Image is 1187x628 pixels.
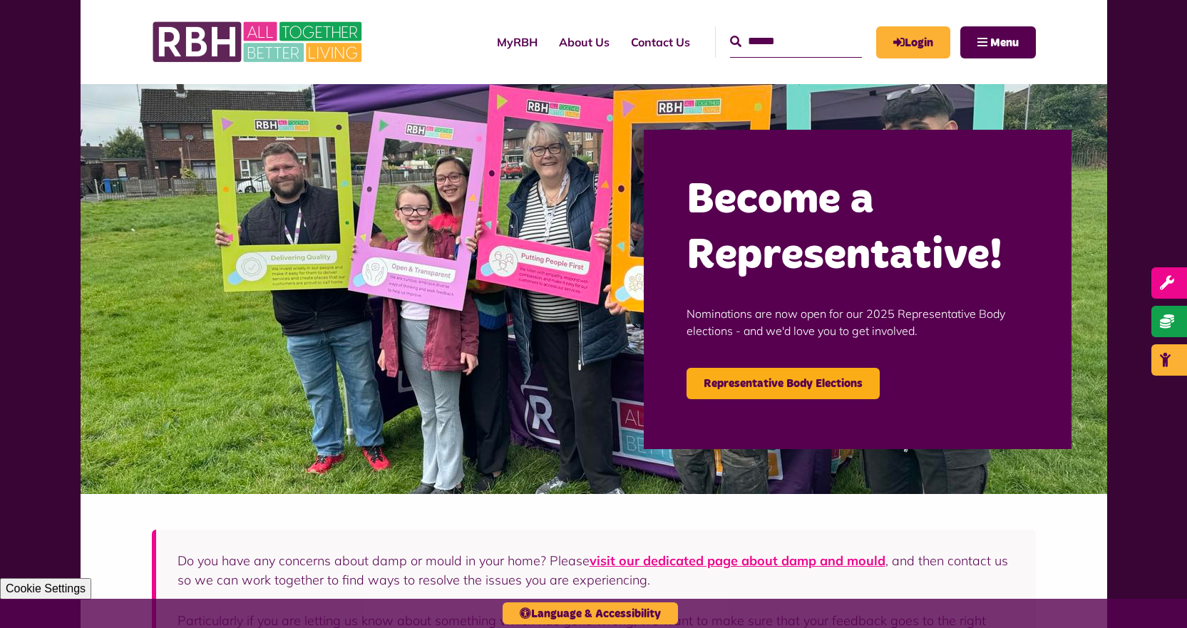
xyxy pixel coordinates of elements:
[687,173,1029,284] h2: Become a Representative!
[548,23,620,61] a: About Us
[990,37,1019,48] span: Menu
[687,368,880,399] a: Representative Body Elections
[620,23,701,61] a: Contact Us
[503,602,678,624] button: Language & Accessibility
[876,26,950,58] a: MyRBH
[590,552,885,569] a: visit our dedicated page about damp and mould
[152,14,366,70] img: RBH
[81,84,1107,494] img: Image (22)
[960,26,1036,58] button: Navigation
[687,284,1029,361] p: Nominations are now open for our 2025 Representative Body elections - and we'd love you to get in...
[486,23,548,61] a: MyRBH
[178,551,1014,590] p: Do you have any concerns about damp or mould in your home? Please , and then contact us so we can...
